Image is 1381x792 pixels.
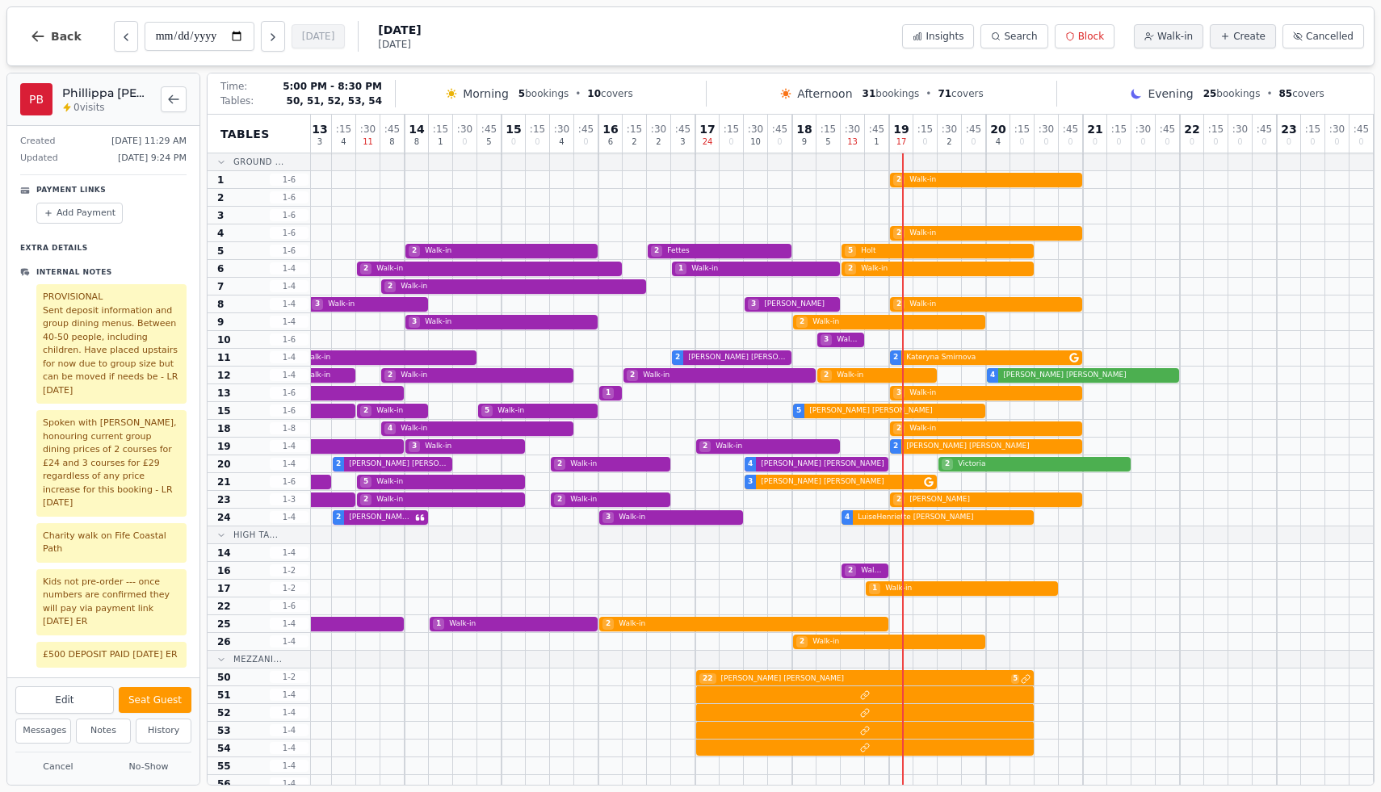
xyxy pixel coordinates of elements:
span: covers [587,87,632,100]
span: : 45 [1354,124,1369,134]
span: 0 [1093,138,1098,146]
span: 1 - 6 [270,333,309,346]
p: Extra Details [20,237,187,254]
span: 3 [748,476,753,488]
span: 0 [1116,138,1121,146]
span: 3 [217,209,224,222]
span: Walk-in [1157,30,1193,43]
span: 0 [1334,138,1339,146]
span: 0 [1165,138,1169,146]
span: Walk-in [858,263,1031,274]
p: Payment Links [36,185,106,196]
span: 2 [893,441,898,452]
button: Create [1210,24,1276,48]
button: Back [17,17,94,56]
span: 2 [893,228,905,239]
span: Create [1233,30,1266,43]
p: Spoken with [PERSON_NAME], honouring current group dining prices of 2 courses for £24 and 3 cours... [43,417,180,510]
span: Walk-in [300,370,352,381]
span: 0 [1190,138,1194,146]
span: 3 [821,334,832,346]
span: 5 [518,88,525,99]
span: Evening [1148,86,1193,102]
span: 1 - 4 [270,298,309,310]
span: 2 [942,459,953,470]
span: [PERSON_NAME] [PERSON_NAME] [346,512,413,523]
span: [DATE] 9:24 PM [118,152,187,166]
span: 12 [217,369,231,382]
span: 15 [217,404,231,417]
span: 3 [312,299,323,310]
span: 1 - 4 [270,458,309,470]
button: Cancel [15,757,101,777]
span: Walk-in [906,228,1079,239]
span: 1 - 6 [270,191,309,203]
span: 0 [1237,138,1242,146]
h2: Phillippa [PERSON_NAME] [62,85,151,101]
span: Afternoon [797,86,852,102]
span: Walk-in [858,565,885,576]
button: Search [980,24,1047,48]
span: 1 - 6 [270,209,309,221]
span: [PERSON_NAME] [PERSON_NAME] [806,405,982,417]
span: : 45 [675,124,690,134]
button: Messages [15,719,71,744]
span: 2 [893,174,905,186]
span: 1 [675,263,686,274]
span: 4 [990,370,995,381]
span: 2 [893,494,905,505]
button: Cancelled [1282,24,1364,48]
span: Walk-in [688,263,837,274]
span: 5 [217,245,224,258]
span: 2 [336,512,341,523]
span: : 15 [433,124,448,134]
span: : 30 [1329,124,1345,134]
span: LuiseHenriette [PERSON_NAME] [854,512,1031,523]
span: 5 [360,476,371,488]
span: bookings [518,87,569,100]
span: : 30 [457,124,472,134]
span: 16 [217,564,231,577]
span: 5 [796,405,801,417]
p: Charity walk on Fife Coastal Path [43,530,180,556]
span: 4 [384,423,396,434]
span: 14 [217,547,231,559]
span: 0 [971,138,976,146]
span: 18 [217,422,231,435]
span: [DATE] [378,38,421,51]
span: 0 [728,138,733,146]
span: 1 [874,138,879,146]
span: Walk-in [882,583,1055,594]
span: 7 [217,280,224,293]
span: 17 [217,582,231,595]
span: 21 [217,476,231,488]
span: Back [51,31,82,42]
span: Walk-in [833,334,861,346]
span: Walk-in [833,370,934,381]
span: 0 [1310,138,1315,146]
span: 2 [409,245,420,257]
span: Search [1004,30,1037,43]
p: Internal Notes [36,267,112,279]
span: [PERSON_NAME] [PERSON_NAME] [903,441,1079,452]
span: : 15 [530,124,545,134]
span: : 15 [1014,124,1030,134]
span: 1 - 6 [270,227,309,239]
span: • [926,87,931,100]
span: 2 [893,299,905,310]
span: : 30 [942,124,957,134]
span: 25 [1203,88,1217,99]
span: 0 visits [73,101,105,114]
span: Block [1078,30,1104,43]
span: 5:00 PM - 8:30 PM [283,80,382,93]
span: 1 - 4 [270,440,309,452]
span: Walk-in [422,316,594,328]
span: Walk-in [373,263,619,274]
span: Walk-in [906,299,1079,310]
span: 20 [217,458,231,471]
span: : 30 [554,124,569,134]
span: 0 [1358,138,1363,146]
span: 17 [896,138,907,146]
span: : 15 [724,124,739,134]
span: [DATE] 11:29 AM [111,135,187,149]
